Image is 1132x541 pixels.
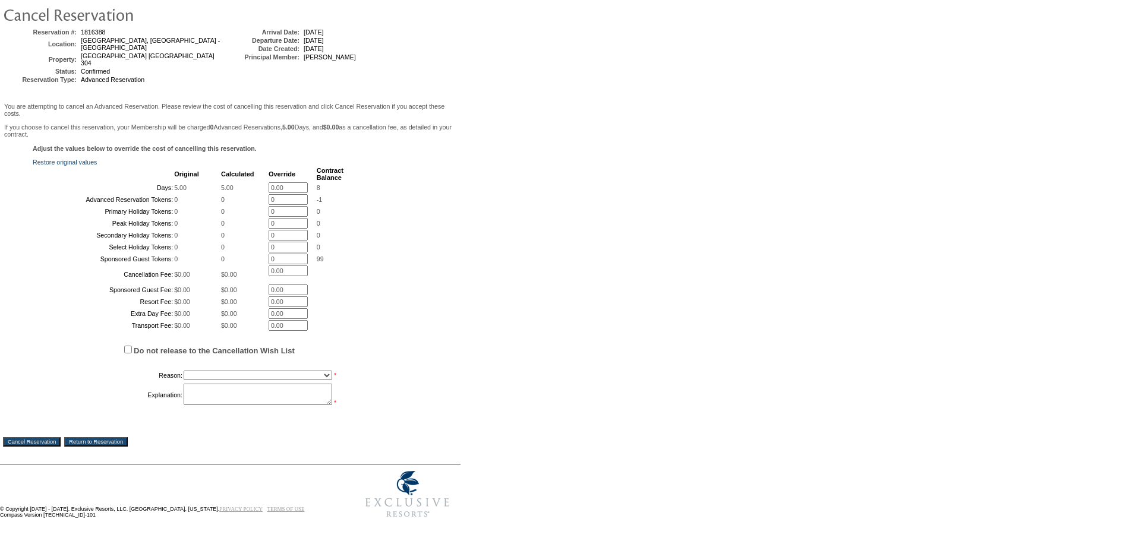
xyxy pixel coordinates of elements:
[221,196,225,203] span: 0
[221,255,225,262] span: 0
[174,271,190,278] span: $0.00
[221,232,225,239] span: 0
[174,243,178,251] span: 0
[221,322,237,329] span: $0.00
[354,464,461,524] img: Exclusive Resorts
[81,68,110,75] span: Confirmed
[34,308,173,319] td: Extra Day Fee:
[3,2,241,26] img: pgTtlCancelRes.gif
[221,184,234,191] span: 5.00
[317,243,320,251] span: 0
[317,208,320,215] span: 0
[174,232,178,239] span: 0
[174,184,187,191] span: 5.00
[34,218,173,229] td: Peak Holiday Tokens:
[33,145,257,152] b: Adjust the values below to override the cost of cancelling this reservation.
[317,167,343,181] b: Contract Balance
[34,242,173,252] td: Select Holiday Tokens:
[304,37,324,44] span: [DATE]
[5,76,77,83] td: Reservation Type:
[34,284,173,295] td: Sponsored Guest Fee:
[34,296,173,307] td: Resort Fee:
[4,124,456,138] p: If you choose to cancel this reservation, your Membership will be charged Advanced Reservations, ...
[228,53,299,61] td: Principal Member:
[210,124,214,131] b: 0
[34,320,173,331] td: Transport Fee:
[34,254,173,264] td: Sponsored Guest Tokens:
[304,53,356,61] span: [PERSON_NAME]
[174,310,190,317] span: $0.00
[134,346,295,355] label: Do not release to the Cancellation Wish List
[33,159,97,166] a: Restore original values
[5,52,77,67] td: Property:
[5,68,77,75] td: Status:
[174,322,190,329] span: $0.00
[81,76,144,83] span: Advanced Reservation
[174,286,190,293] span: $0.00
[34,230,173,241] td: Secondary Holiday Tokens:
[317,196,322,203] span: -1
[81,37,220,51] span: [GEOGRAPHIC_DATA], [GEOGRAPHIC_DATA] - [GEOGRAPHIC_DATA]
[317,232,320,239] span: 0
[228,45,299,52] td: Date Created:
[34,265,173,283] td: Cancellation Fee:
[81,52,215,67] span: [GEOGRAPHIC_DATA] [GEOGRAPHIC_DATA] 304
[174,255,178,262] span: 0
[174,208,178,215] span: 0
[267,506,305,512] a: TERMS OF USE
[34,206,173,217] td: Primary Holiday Tokens:
[323,124,339,131] b: $0.00
[228,29,299,36] td: Arrival Date:
[174,298,190,305] span: $0.00
[219,506,263,512] a: PRIVACY POLICY
[5,37,77,51] td: Location:
[81,29,106,36] span: 1816388
[317,255,324,262] span: 99
[221,220,225,227] span: 0
[34,368,182,382] td: Reason:
[221,310,237,317] span: $0.00
[221,208,225,215] span: 0
[4,103,456,117] p: You are attempting to cancel an Advanced Reservation. Please review the cost of cancelling this r...
[34,182,173,193] td: Days:
[228,37,299,44] td: Departure Date:
[317,184,320,191] span: 8
[34,384,182,406] td: Explanation:
[221,243,225,251] span: 0
[221,170,254,178] b: Calculated
[317,220,320,227] span: 0
[174,170,199,178] b: Original
[269,170,295,178] b: Override
[5,29,77,36] td: Reservation #:
[304,45,324,52] span: [DATE]
[174,220,178,227] span: 0
[221,286,237,293] span: $0.00
[34,194,173,205] td: Advanced Reservation Tokens:
[221,271,237,278] span: $0.00
[304,29,324,36] span: [DATE]
[64,437,128,447] input: Return to Reservation
[3,437,61,447] input: Cancel Reservation
[282,124,295,131] b: 5.00
[221,298,237,305] span: $0.00
[174,196,178,203] span: 0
